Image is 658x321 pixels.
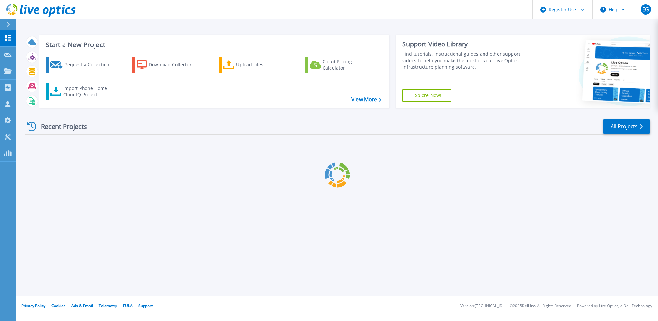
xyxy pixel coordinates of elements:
[577,304,652,308] li: Powered by Live Optics, a Dell Technology
[99,303,117,308] a: Telemetry
[510,304,571,308] li: © 2025 Dell Inc. All Rights Reserved
[603,119,650,134] a: All Projects
[63,85,114,98] div: Import Phone Home CloudIQ Project
[460,304,504,308] li: Version: [TECHNICAL_ID]
[351,96,381,102] a: View More
[305,57,377,73] a: Cloud Pricing Calculator
[642,7,649,12] span: EG
[51,303,65,308] a: Cookies
[132,57,204,73] a: Download Collector
[323,58,374,71] div: Cloud Pricing Calculator
[25,119,96,134] div: Recent Projects
[64,58,116,71] div: Request a Collection
[402,40,532,48] div: Support Video Library
[71,303,93,308] a: Ads & Email
[46,57,118,73] a: Request a Collection
[21,303,45,308] a: Privacy Policy
[402,51,532,70] div: Find tutorials, instructional guides and other support videos to help you make the most of your L...
[149,58,200,71] div: Download Collector
[219,57,291,73] a: Upload Files
[46,41,381,48] h3: Start a New Project
[402,89,451,102] a: Explore Now!
[138,303,153,308] a: Support
[236,58,288,71] div: Upload Files
[123,303,133,308] a: EULA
